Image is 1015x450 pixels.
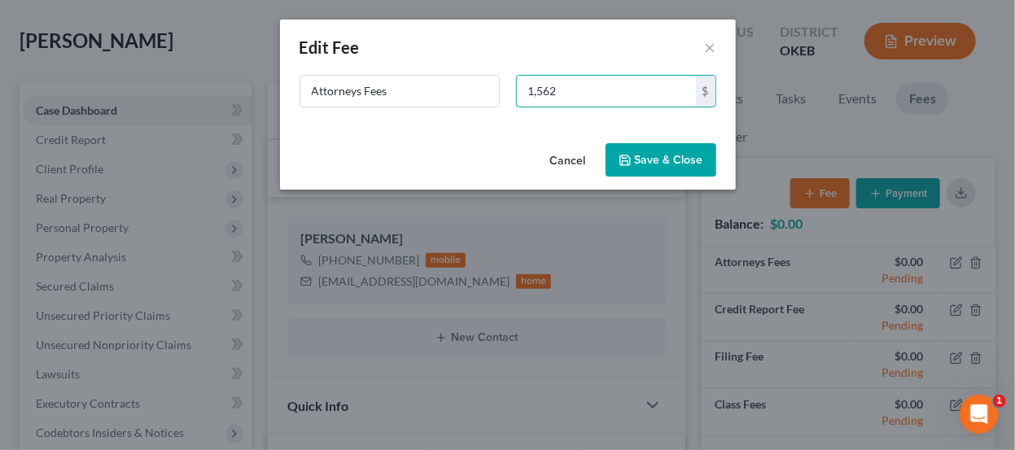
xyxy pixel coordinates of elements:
[300,37,360,57] span: Edit Fee
[705,37,716,57] button: ×
[993,395,1006,408] span: 1
[696,76,715,107] div: $
[537,145,599,177] button: Cancel
[606,143,716,177] button: Save & Close
[517,76,696,107] input: 0.00
[300,76,499,107] input: Describe...
[960,395,999,434] iframe: Intercom live chat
